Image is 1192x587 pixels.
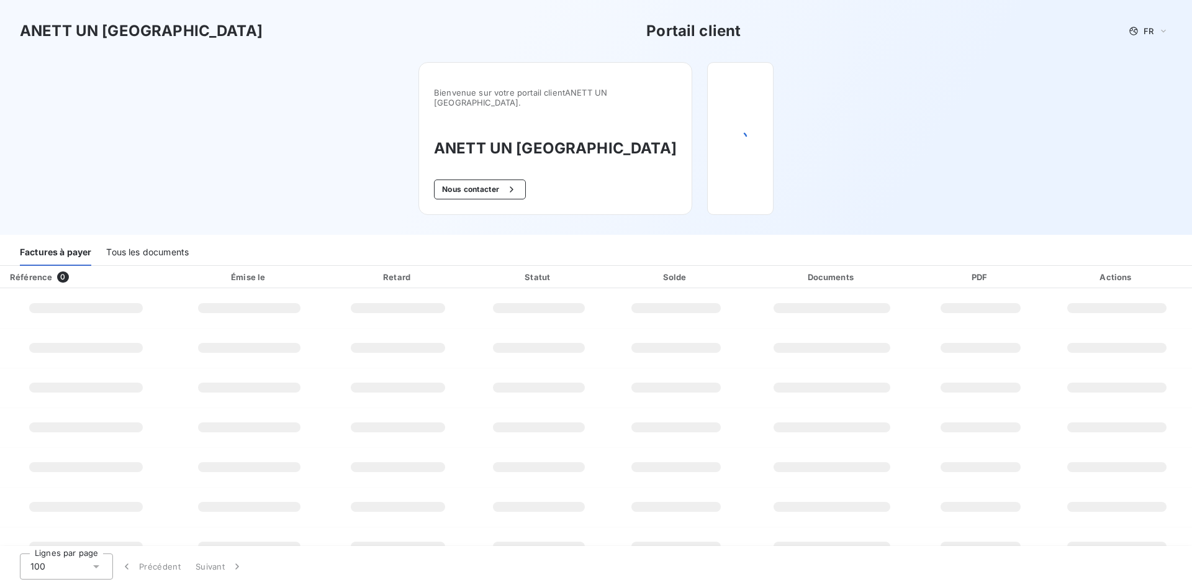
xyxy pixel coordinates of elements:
div: PDF [923,271,1039,283]
span: Bienvenue sur votre portail client ANETT UN [GEOGRAPHIC_DATA] . [434,88,677,107]
div: Statut [472,271,606,283]
button: Suivant [188,553,251,580]
button: Précédent [113,553,188,580]
div: Actions [1044,271,1190,283]
h3: ANETT UN [GEOGRAPHIC_DATA] [20,20,263,42]
div: Factures à payer [20,240,91,266]
div: Solde [611,271,741,283]
div: Retard [329,271,466,283]
div: Émise le [174,271,325,283]
div: Tous les documents [106,240,189,266]
h3: Portail client [646,20,741,42]
span: 100 [30,560,45,573]
h3: ANETT UN [GEOGRAPHIC_DATA] [434,137,677,160]
div: Référence [10,272,52,282]
span: 0 [57,271,68,283]
div: Documents [746,271,918,283]
span: FR [1144,26,1154,36]
button: Nous contacter [434,180,526,199]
